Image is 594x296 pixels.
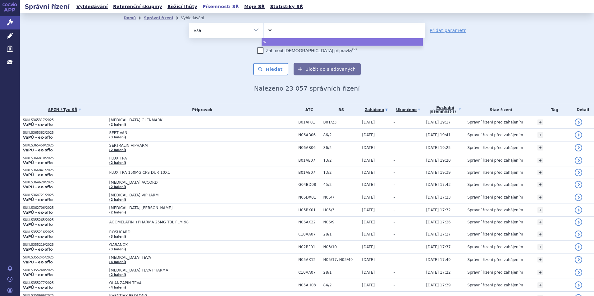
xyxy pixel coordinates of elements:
[537,158,543,163] a: +
[362,258,375,262] span: [DATE]
[23,105,106,114] a: SPZN / Typ SŘ
[430,27,466,34] a: Přidat parametr
[575,218,582,226] a: detail
[323,258,359,262] span: N05/17, N05/49
[393,120,395,124] span: -
[468,208,523,212] span: Správní řízení před zahájením
[109,148,126,152] a: (2 balení)
[124,16,136,20] a: Domů
[537,182,543,187] a: +
[537,257,543,262] a: +
[362,245,375,249] span: [DATE]
[393,270,395,275] span: -
[575,144,582,151] a: detail
[393,105,423,114] a: Ukončeno
[23,173,53,177] strong: VaPÚ - ex-offo
[537,270,543,275] a: +
[362,158,375,163] span: [DATE]
[257,47,357,54] label: Zahrnout [DEMOGRAPHIC_DATA] přípravky
[109,243,265,247] span: GABANOX
[426,220,451,224] span: [DATE] 17:26
[111,2,164,11] a: Referenční skupiny
[468,158,523,163] span: Správní řízení před zahájením
[298,283,320,287] span: N05AH03
[109,143,265,148] span: SERTRALIN VIPHARM
[426,182,451,187] span: [DATE] 17:43
[23,123,53,127] strong: VaPÚ - ex-offo
[23,180,106,185] p: SUKLS364620/2025
[426,270,451,275] span: [DATE] 17:22
[537,145,543,150] a: +
[109,260,126,264] a: (4 balení)
[468,258,523,262] span: Správní řízení před zahájením
[426,208,451,212] span: [DATE] 17:32
[23,156,106,160] p: SUKLS366810/2025
[468,220,523,224] span: Správní řízení před zahájením
[323,208,359,212] span: H05/3
[537,219,543,225] a: +
[537,231,543,237] a: +
[426,195,451,200] span: [DATE] 17:23
[426,158,451,163] span: [DATE] 19:20
[23,131,106,135] p: SUKLS365382/2025
[468,195,523,200] span: Správní řízení před zahájením
[362,182,375,187] span: [DATE]
[575,281,582,289] a: detail
[298,195,320,200] span: N06DX01
[352,47,357,51] abbr: (?)
[23,268,106,272] p: SUKLS355248/2025
[575,194,582,201] a: detail
[106,103,295,116] th: Přípravek
[575,131,582,139] a: detail
[109,136,126,139] a: (3 balení)
[426,146,451,150] span: [DATE] 19:25
[109,286,126,289] a: (4 balení)
[537,282,543,288] a: +
[468,170,523,175] span: Správní řízení před zahájením
[298,232,320,236] span: C10AA07
[23,118,106,122] p: SUKLS365317/2025
[362,270,375,275] span: [DATE]
[468,133,523,137] span: Správní řízení před zahájením
[323,158,359,163] span: 13/2
[23,193,106,197] p: SUKLS364721/2025
[537,119,543,125] a: +
[393,182,395,187] span: -
[201,2,241,11] a: Písemnosti SŘ
[23,273,53,277] strong: VaPÚ - ex-offo
[242,2,267,11] a: Moje SŘ
[362,195,375,200] span: [DATE]
[468,283,523,287] span: Správní řízení před zahájením
[323,120,359,124] span: B01/23
[323,283,359,287] span: 84/2
[109,248,126,251] a: (3 balení)
[362,170,375,175] span: [DATE]
[23,247,53,252] strong: VaPÚ - ex-offo
[362,105,391,114] a: Zahájeno
[23,135,53,140] strong: VaPÚ - ex-offo
[323,270,359,275] span: 28/1
[323,146,359,150] span: 86/2
[323,195,359,200] span: N06/7
[468,182,523,187] span: Správní řízení před zahájením
[298,182,320,187] span: G04BD08
[23,143,106,148] p: SUKLS365450/2025
[468,232,523,236] span: Správní řízení před zahájením
[575,119,582,126] a: detail
[23,218,106,222] p: SUKLS355265/2025
[109,230,265,234] span: ROSUCARD
[537,195,543,200] a: +
[23,255,106,260] p: SUKLS355245/2025
[109,131,265,135] span: SERTIVAN
[393,258,395,262] span: -
[451,110,456,114] abbr: (?)
[362,220,375,224] span: [DATE]
[468,270,523,275] span: Správní řízení před zahájením
[393,283,395,287] span: -
[109,281,265,285] span: OLANZAPIN TEVA
[362,146,375,150] span: [DATE]
[20,2,75,11] h2: Správní řízení
[323,232,359,236] span: 28/1
[362,120,375,124] span: [DATE]
[426,258,451,262] span: [DATE] 17:49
